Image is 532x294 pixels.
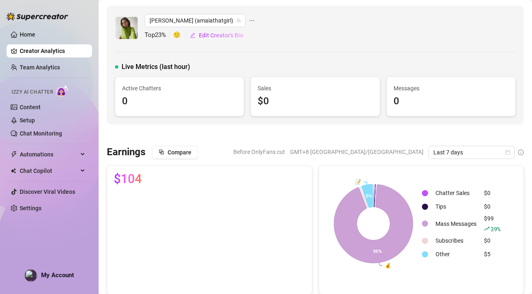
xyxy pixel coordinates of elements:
[41,271,74,279] span: My Account
[290,146,424,158] span: GMT+8 [GEOGRAPHIC_DATA]/[GEOGRAPHIC_DATA]
[114,172,142,186] span: $104
[484,236,500,245] div: $0
[484,188,500,198] div: $0
[11,151,17,158] span: thunderbolt
[107,146,145,159] h3: Earnings
[56,85,69,97] img: AI Chatter
[484,226,490,232] span: rise
[433,146,510,158] span: Last 7 days
[484,214,500,234] div: $99
[385,262,391,269] text: 💰
[199,32,243,39] span: Edit Creator's Bio
[150,14,241,27] span: Amaia (amaiathatgirl)
[249,14,255,27] span: ellipsis
[258,84,373,93] span: Sales
[20,164,78,177] span: Chat Copilot
[432,187,480,200] td: Chatter Sales
[168,149,191,156] span: Compare
[7,12,68,21] img: logo-BBDzfeDw.svg
[122,94,237,109] div: 0
[20,64,60,71] a: Team Analytics
[20,104,41,110] a: Content
[20,148,78,161] span: Automations
[394,94,509,109] div: 0
[20,205,41,211] a: Settings
[20,31,35,38] a: Home
[25,270,37,281] img: profilePics%2FY8vLRAwdmmbAYS8ie2Vf3SdM9hD3.png
[189,29,244,42] button: Edit Creator's Bio
[484,250,500,259] div: $5
[20,130,62,137] a: Chat Monitoring
[258,94,373,109] div: $0
[145,30,173,40] span: Top 23 %
[152,146,198,159] button: Compare
[491,225,500,233] span: 39 %
[159,149,164,155] span: block
[11,168,16,174] img: Chat Copilot
[115,17,138,39] img: Amaia
[173,30,189,40] span: 🙂
[190,32,196,38] span: edit
[432,200,480,213] td: Tips
[12,88,53,96] span: Izzy AI Chatter
[394,84,509,93] span: Messages
[518,149,524,155] span: info-circle
[20,117,35,124] a: Setup
[432,214,480,234] td: Mass Messages
[432,234,480,247] td: Subscribes
[122,62,190,72] span: Live Metrics (last hour)
[432,248,480,261] td: Other
[355,179,361,185] text: 📝
[122,84,237,93] span: Active Chatters
[20,44,85,57] a: Creator Analytics
[505,150,510,155] span: calendar
[233,146,285,158] span: Before OnlyFans cut
[484,202,500,211] div: $0
[236,18,241,23] span: team
[20,188,75,195] a: Discover Viral Videos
